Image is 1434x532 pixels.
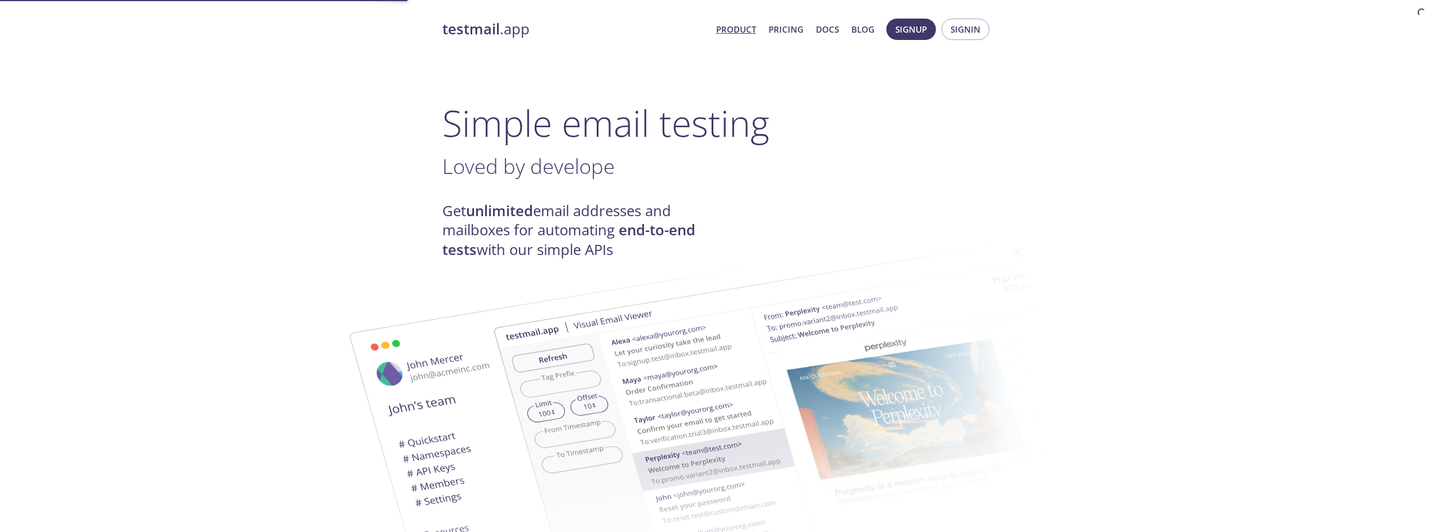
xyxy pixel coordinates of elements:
h1: Simple email testing [442,101,992,145]
a: Pricing [769,22,803,37]
a: Product [716,22,756,37]
span: Signup [895,22,927,37]
strong: end-to-end tests [442,220,695,259]
strong: unlimited [466,201,533,221]
strong: testmail [442,19,500,39]
a: Docs [816,22,839,37]
button: Signup [886,19,936,40]
span: Signin [951,22,980,37]
button: Signin [942,19,989,40]
a: testmail.app [442,20,707,39]
span: Loved by develope [442,152,615,180]
h4: Get email addresses and mailboxes for automating with our simple APIs [442,202,717,260]
a: Blog [851,22,874,37]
